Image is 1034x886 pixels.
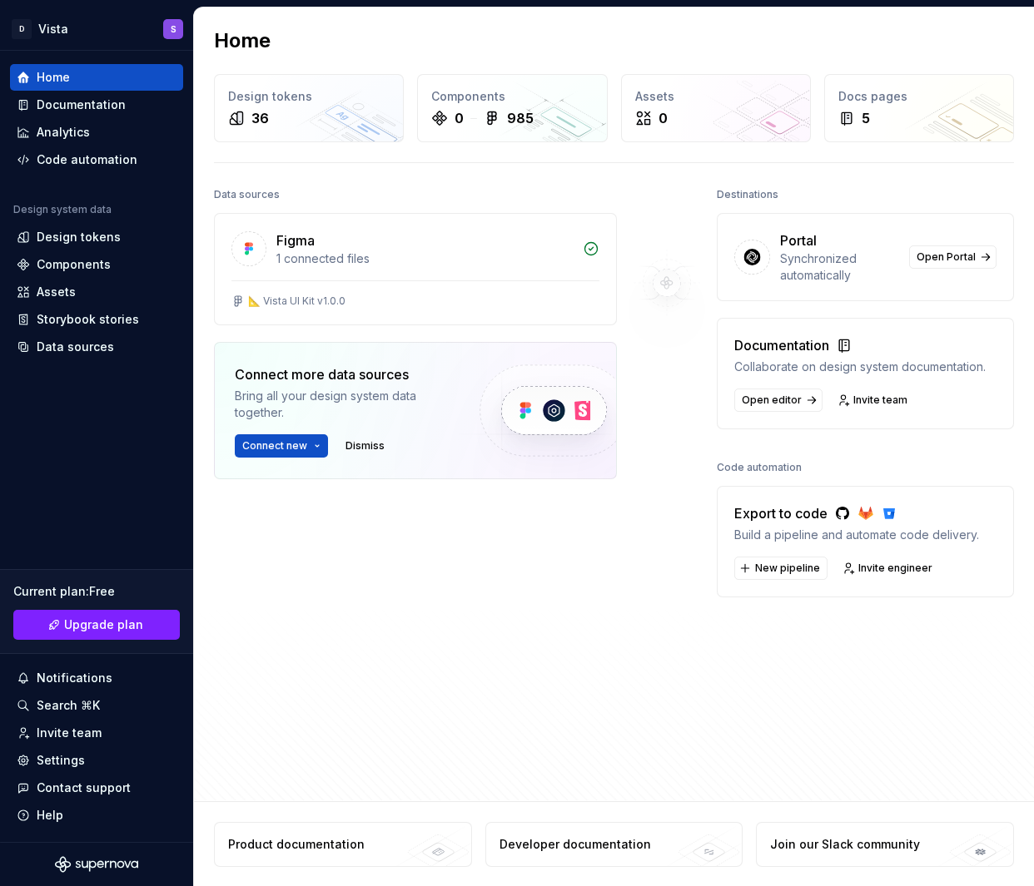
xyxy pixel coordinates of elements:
div: Components [431,88,593,105]
a: Assets [10,279,183,305]
div: Components [37,256,111,273]
div: Documentation [37,97,126,113]
div: Docs pages [838,88,1000,105]
div: Assets [635,88,797,105]
div: Vista [38,21,68,37]
div: 5 [862,108,870,128]
div: 0 [455,108,464,128]
span: Open Portal [917,250,976,264]
div: Product documentation [228,836,365,853]
a: Data sources [10,334,183,360]
button: DVistaS [3,11,190,47]
a: Design tokens36 [214,74,404,142]
div: Join our Slack community [770,836,920,853]
svg: Supernova Logo [55,856,138,873]
button: Search ⌘K [10,692,183,719]
a: Product documentation [214,822,472,867]
span: Invite engineer [858,562,932,575]
span: Open editor [742,394,802,407]
div: Design tokens [228,88,390,105]
div: Data sources [214,183,280,206]
a: Join our Slack community [756,822,1014,867]
div: Destinations [717,183,778,206]
a: Assets0 [621,74,811,142]
div: Home [37,69,70,86]
div: Export to code [734,503,979,523]
div: Connect more data sources [235,364,451,384]
div: 1 connected files [276,250,573,267]
a: Figma1 connected files📐 Vista UI Kit v1.0.0 [214,213,617,325]
div: Design system data [13,203,112,216]
a: Code automation [10,146,183,173]
div: Search ⌘K [37,697,100,714]
div: Synchronized automatically [780,250,899,284]
span: Invite team [853,394,907,407]
a: Components [10,251,183,278]
div: Code automation [717,456,802,479]
span: Dismiss [345,439,385,453]
a: Settings [10,747,183,774]
div: Collaborate on design system documentation. [734,359,986,375]
button: Help [10,802,183,829]
span: New pipeline [755,562,820,575]
a: Open editor [734,389,823,412]
div: Documentation [734,335,986,355]
div: Storybook stories [37,311,139,328]
div: 0 [659,108,668,128]
button: Upgrade plan [13,610,180,640]
div: Assets [37,284,76,300]
a: Documentation [10,92,183,118]
button: New pipeline [734,557,828,580]
button: Connect new [235,434,328,458]
div: S [171,22,176,36]
a: Developer documentation [485,822,743,867]
a: Analytics [10,119,183,146]
div: D [12,19,32,39]
a: Home [10,64,183,91]
div: Data sources [37,339,114,355]
a: Invite team [10,720,183,746]
a: Invite team [833,389,915,412]
a: Invite engineer [838,557,940,580]
a: Design tokens [10,224,183,250]
div: Figma [276,230,315,250]
a: Storybook stories [10,306,183,333]
h2: Home [214,27,271,54]
div: Help [37,807,63,824]
div: 985 [507,108,534,128]
div: Invite team [37,725,102,741]
div: Notifications [37,670,112,686]
a: Components0985 [417,74,607,142]
div: Build a pipeline and automate code delivery. [734,527,979,543]
div: Current plan : Free [13,583,180,600]
div: Settings [37,752,85,769]
div: Design tokens [37,229,121,245]
button: Dismiss [338,434,392,458]
div: Portal [780,230,817,250]
div: Analytics [37,124,90,141]
div: Bring all your design system data together. [235,388,451,421]
div: 36 [251,108,269,128]
button: Notifications [10,665,183,691]
span: Connect new [242,439,307,453]
a: Docs pages5 [824,74,1014,142]
div: Code automation [37,151,137,168]
button: Contact support [10,775,183,801]
a: Open Portal [909,245,997,269]
div: Contact support [37,780,131,796]
span: Upgrade plan [64,616,143,633]
div: 📐 Vista UI Kit v1.0.0 [248,295,345,308]
div: Developer documentation [500,836,651,853]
